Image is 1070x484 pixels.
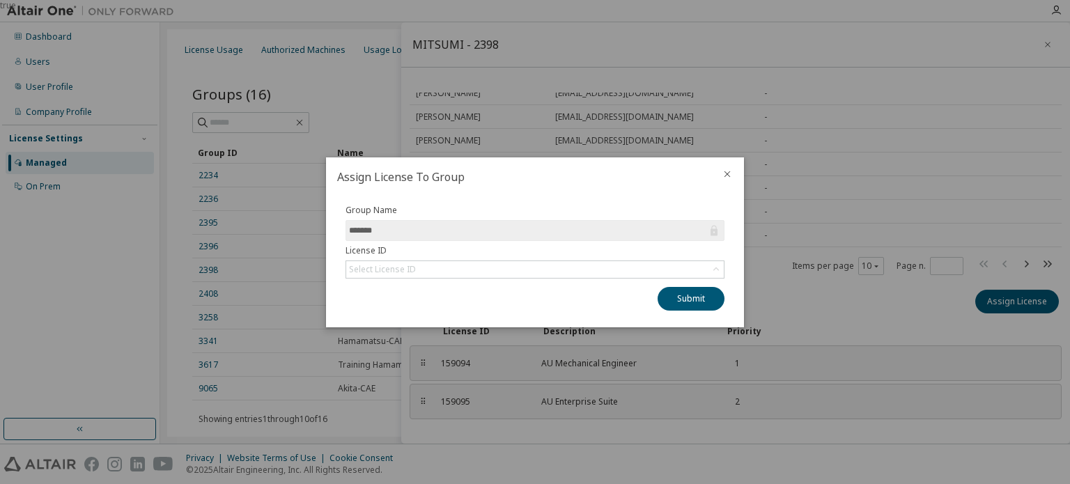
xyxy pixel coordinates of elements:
button: Submit [658,287,724,311]
label: License ID [346,245,724,256]
h2: Assign License To Group [326,157,711,196]
div: Select License ID [346,261,724,278]
button: close [722,169,733,180]
div: Select License ID [349,264,416,275]
label: Group Name [346,205,724,216]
